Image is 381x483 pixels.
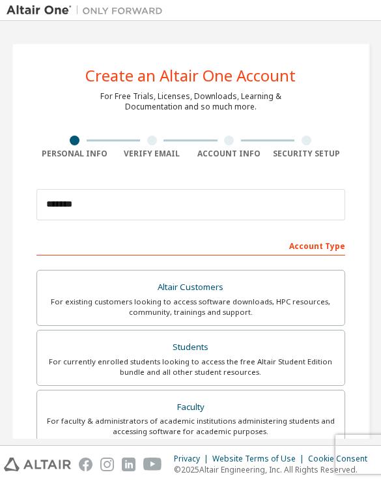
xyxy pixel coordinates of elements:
[191,149,268,159] div: Account Info
[45,338,337,357] div: Students
[45,297,337,317] div: For existing customers looking to access software downloads, HPC resources, community, trainings ...
[45,278,337,297] div: Altair Customers
[100,91,281,112] div: For Free Trials, Licenses, Downloads, Learning & Documentation and so much more.
[85,68,296,83] div: Create an Altair One Account
[36,235,345,256] div: Account Type
[113,149,191,159] div: Verify Email
[174,464,375,475] p: © 2025 Altair Engineering, Inc. All Rights Reserved.
[212,454,308,464] div: Website Terms of Use
[4,458,71,471] img: altair_logo.svg
[79,458,92,471] img: facebook.svg
[143,458,162,471] img: youtube.svg
[7,4,169,17] img: Altair One
[36,149,114,159] div: Personal Info
[308,454,375,464] div: Cookie Consent
[100,458,114,471] img: instagram.svg
[174,454,212,464] div: Privacy
[45,398,337,417] div: Faculty
[45,416,337,437] div: For faculty & administrators of academic institutions administering students and accessing softwa...
[268,149,345,159] div: Security Setup
[122,458,135,471] img: linkedin.svg
[45,357,337,377] div: For currently enrolled students looking to access the free Altair Student Edition bundle and all ...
